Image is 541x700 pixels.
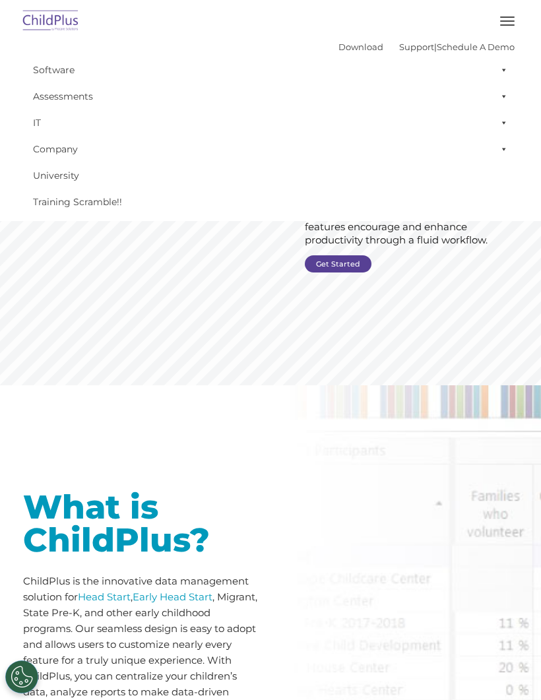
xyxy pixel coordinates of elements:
[305,255,371,272] a: Get Started
[26,57,515,83] a: Software
[437,42,515,52] a: Schedule A Demo
[133,590,212,603] a: Early Head Start
[26,136,515,162] a: Company
[26,162,515,189] a: University
[338,42,383,52] a: Download
[23,491,261,557] h1: What is ChildPlus?
[399,42,434,52] a: Support
[338,42,515,52] font: |
[26,110,515,136] a: IT
[20,6,82,37] img: ChildPlus by Procare Solutions
[78,590,131,603] a: Head Start
[5,660,38,693] button: Cookies Settings
[26,83,515,110] a: Assessments
[26,189,515,215] a: Training Scramble!!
